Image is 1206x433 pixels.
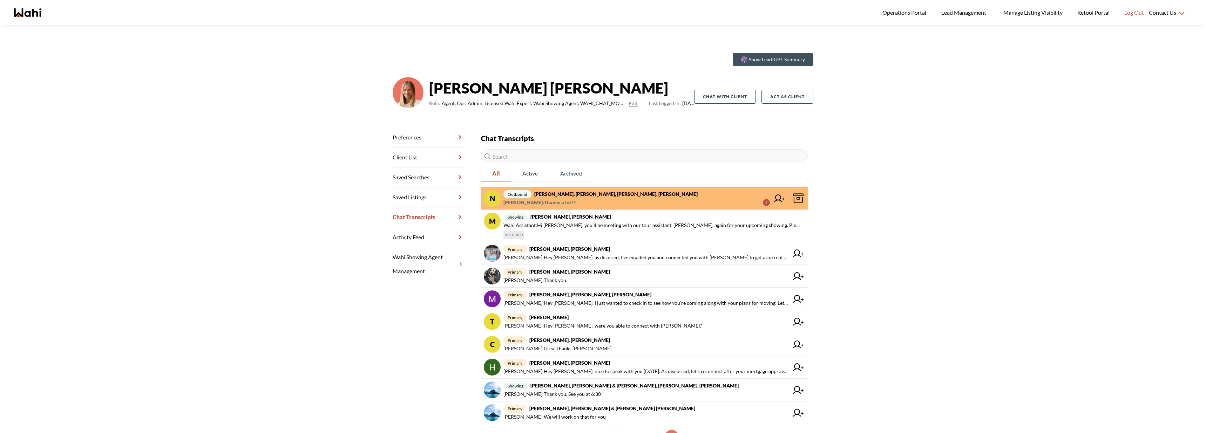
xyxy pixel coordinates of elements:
[393,77,424,108] img: 0f07b375cde2b3f9.png
[1124,8,1144,17] span: Log Out
[549,166,593,181] span: Archived
[733,53,813,66] button: Show Lead-GPT Summary
[761,90,813,104] button: Act as Client
[511,166,549,181] span: Active
[393,128,464,147] a: Preferences
[481,242,808,265] a: primary[PERSON_NAME], [PERSON_NAME][PERSON_NAME]:Hey [PERSON_NAME], as disussed, I've emailed you...
[529,337,610,343] strong: [PERSON_NAME], [PERSON_NAME]
[429,99,440,108] span: Role:
[503,190,531,198] span: outbound
[481,134,534,143] strong: Chat Transcripts
[503,213,528,221] span: showing
[393,167,464,187] a: Saved Searches
[882,8,929,17] span: Operations Portal
[549,166,593,181] button: Archived
[393,147,464,167] a: Client List
[503,253,789,262] span: [PERSON_NAME] : Hey [PERSON_NAME], as disussed, I've emailed you and connected you with [PERSON_N...
[629,99,638,108] button: Edit
[530,214,611,220] strong: [PERSON_NAME], [PERSON_NAME]
[503,198,577,207] span: [PERSON_NAME] : Thanks a lot!!!
[503,336,527,344] span: primary
[503,322,702,330] span: [PERSON_NAME] : Hey [PERSON_NAME], were you able to connect with [PERSON_NAME]?
[503,382,528,390] span: showing
[393,227,464,247] a: Activity Feed
[529,246,610,252] strong: [PERSON_NAME], [PERSON_NAME]
[484,313,501,330] div: T
[1077,8,1112,17] span: Retool Portal
[529,314,569,320] strong: [PERSON_NAME]
[649,100,681,106] span: Last Logged In:
[503,367,789,376] span: [PERSON_NAME] : Hey [PERSON_NAME], nice to speak with you [DATE]. As discussed, let's reconnect a...
[484,336,501,353] div: C
[484,359,501,376] img: chat avatar
[14,8,41,17] a: Wahi homepage
[503,299,789,307] span: [PERSON_NAME] : Hey [PERSON_NAME]. I just wanted to check in to see how you're coming along with ...
[503,221,802,229] span: Wahi Assistant : Hi [PERSON_NAME], you’ll be meeting with our tour assistant, [PERSON_NAME], agai...
[481,401,808,424] a: primary[PERSON_NAME], [PERSON_NAME] & [PERSON_NAME] [PERSON_NAME][PERSON_NAME]:We will work on th...
[481,356,808,379] a: primary[PERSON_NAME], [PERSON_NAME][PERSON_NAME]:Hey [PERSON_NAME], nice to speak with you [DATE]...
[503,359,527,367] span: primary
[484,290,501,307] img: chat avatar
[503,276,566,284] span: [PERSON_NAME] : Thank you
[503,413,606,421] span: [PERSON_NAME] : We will work on that for you
[529,405,695,411] strong: [PERSON_NAME], [PERSON_NAME] & [PERSON_NAME] [PERSON_NAME]
[429,77,694,98] strong: [PERSON_NAME] [PERSON_NAME]
[1001,8,1065,17] span: Manage Listing Visibility
[503,231,524,239] span: ARCHIVED
[484,245,501,262] img: chat avatar
[749,56,805,63] p: Show Lead-GPT Summary
[484,213,501,229] div: M
[941,8,989,17] span: Lead Management
[503,268,527,276] span: primary
[393,187,464,207] a: Saved Listings
[529,269,610,275] strong: [PERSON_NAME], [PERSON_NAME]
[481,379,808,401] a: showing[PERSON_NAME], [PERSON_NAME] & [PERSON_NAME], [PERSON_NAME], [PERSON_NAME][PERSON_NAME]:Th...
[534,191,698,197] strong: [PERSON_NAME], [PERSON_NAME], [PERSON_NAME], [PERSON_NAME]
[503,405,527,413] span: primary
[481,166,511,181] span: All
[503,390,601,398] span: [PERSON_NAME] : Thank you. See you at 6:30
[481,210,808,242] a: Mshowing[PERSON_NAME], [PERSON_NAME]Wahi Assistant:Hi [PERSON_NAME], you’ll be meeting with our t...
[442,99,626,108] span: Agent, Ops, Admin, Licensed Wahi Expert, Wahi Showing Agent, WAHI_CHAT_MODERATOR
[481,333,808,356] a: Cprimary[PERSON_NAME], [PERSON_NAME][PERSON_NAME]:Great thanks [PERSON_NAME]
[529,291,651,297] strong: [PERSON_NAME], [PERSON_NAME], [PERSON_NAME]
[484,190,501,207] div: N
[393,207,464,227] a: Chat Transcripts
[503,344,611,353] span: [PERSON_NAME] : Great thanks [PERSON_NAME]
[511,166,549,181] button: Active
[481,166,511,181] button: All
[529,360,610,366] strong: [PERSON_NAME], [PERSON_NAME]
[649,99,694,108] span: [DATE]
[530,383,739,389] strong: [PERSON_NAME], [PERSON_NAME] & [PERSON_NAME], [PERSON_NAME], [PERSON_NAME]
[393,247,464,281] a: Wahi Showing Agent Management
[481,265,808,288] a: primary[PERSON_NAME], [PERSON_NAME][PERSON_NAME]:Thank you
[481,149,808,163] input: Search
[484,382,501,398] img: chat avatar
[481,288,808,310] a: primary[PERSON_NAME], [PERSON_NAME], [PERSON_NAME][PERSON_NAME]:Hey [PERSON_NAME]. I just wanted ...
[503,245,527,253] span: primary
[503,291,527,299] span: primary
[503,314,527,322] span: primary
[481,187,808,210] a: Noutbound[PERSON_NAME], [PERSON_NAME], [PERSON_NAME], [PERSON_NAME][PERSON_NAME]:Thanks a lot!!!4
[484,268,501,284] img: chat avatar
[481,310,808,333] a: Tprimary[PERSON_NAME][PERSON_NAME]:Hey [PERSON_NAME], were you able to connect with [PERSON_NAME]?
[484,404,501,421] img: chat avatar
[763,199,770,206] div: 4
[694,90,756,104] button: Chat with client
